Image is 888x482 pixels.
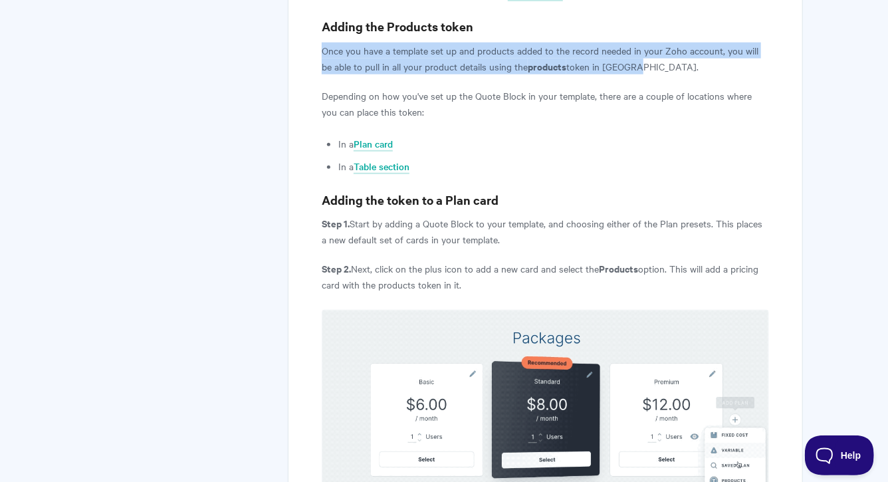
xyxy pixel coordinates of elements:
[322,88,769,120] p: Depending on how you've set up the Quote Block in your template, there are a couple of locations ...
[322,17,769,36] h3: Adding the Products token
[354,160,409,174] a: Table section
[338,158,769,174] li: In a
[322,261,351,275] strong: Step 2.
[354,137,393,152] a: Plan card
[338,136,769,152] li: In a
[322,261,769,293] p: Next, click on the plus icon to add a new card and select the option. This will add a pricing car...
[322,191,769,209] h3: Adding the token to a Plan card
[528,59,566,73] strong: products
[322,215,769,247] p: Start by adding a Quote Block to your template, and choosing either of the Plan presets. This pla...
[805,435,875,475] iframe: Toggle Customer Support
[322,216,350,230] strong: Step 1.
[599,261,638,275] strong: Products
[322,43,769,74] p: Once you have a template set up and products added to the record needed in your Zoho account, you...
